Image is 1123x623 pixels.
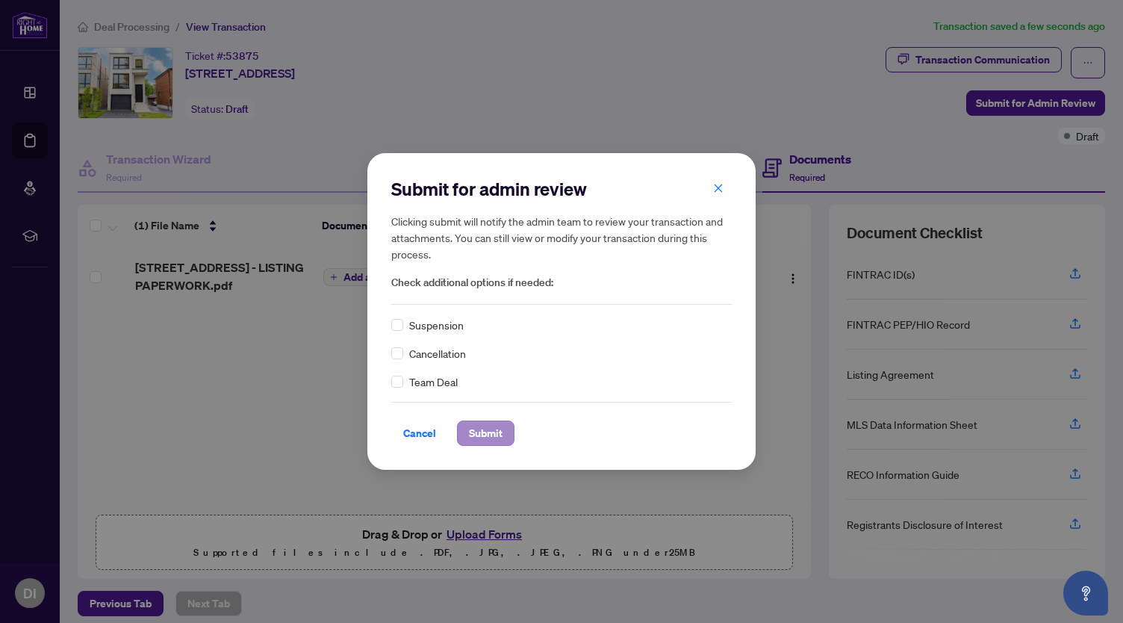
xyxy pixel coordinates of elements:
[457,421,514,446] button: Submit
[391,177,732,201] h2: Submit for admin review
[403,421,436,445] span: Cancel
[713,183,724,193] span: close
[391,213,732,262] h5: Clicking submit will notify the admin team to review your transaction and attachments. You can st...
[409,345,466,362] span: Cancellation
[391,421,448,446] button: Cancel
[391,274,732,291] span: Check additional options if needed:
[1063,571,1108,616] button: Open asap
[409,374,458,390] span: Team Deal
[469,421,503,445] span: Submit
[409,317,464,333] span: Suspension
